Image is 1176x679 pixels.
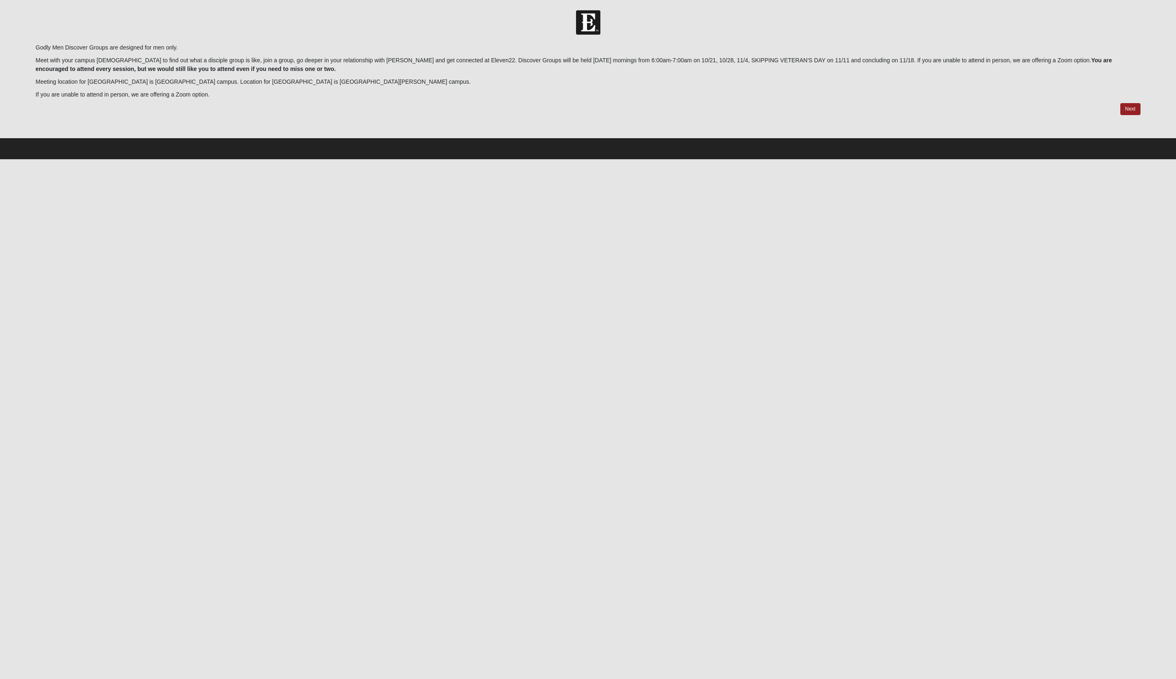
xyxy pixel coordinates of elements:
[1120,103,1141,115] a: Next
[35,57,1112,72] b: You are encouraged to attend every session, but we would still like you to attend even if you nee...
[35,56,1141,73] p: Meet with your campus [DEMOGRAPHIC_DATA] to find out what a disciple group is like, join a group,...
[35,78,1141,86] p: Meeting location for [GEOGRAPHIC_DATA] is [GEOGRAPHIC_DATA] campus. Location for [GEOGRAPHIC_DATA...
[35,43,1141,52] p: Godly Men Discover Groups are designed for men only.
[35,90,1141,99] p: If you are unable to attend in person, we are offering a Zoom option.
[576,10,600,35] img: Church of Eleven22 Logo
